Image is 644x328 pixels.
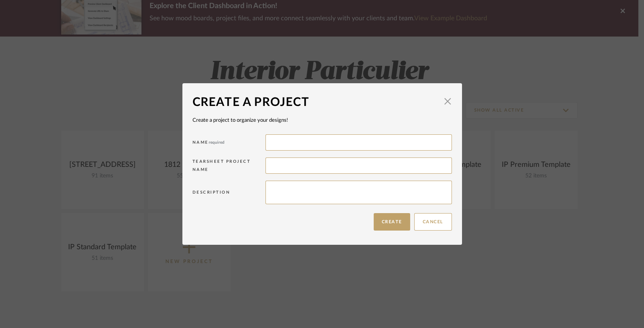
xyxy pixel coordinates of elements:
div: Tearsheet Project Name [193,158,265,177]
button: Close [440,93,456,110]
div: Name [193,138,265,149]
button: Create [374,213,410,231]
div: Description [193,188,265,199]
button: Cancel [414,213,452,231]
div: Create a Project [193,93,440,111]
div: Create a project to organize your designs! [193,117,452,125]
span: required [209,140,225,145]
